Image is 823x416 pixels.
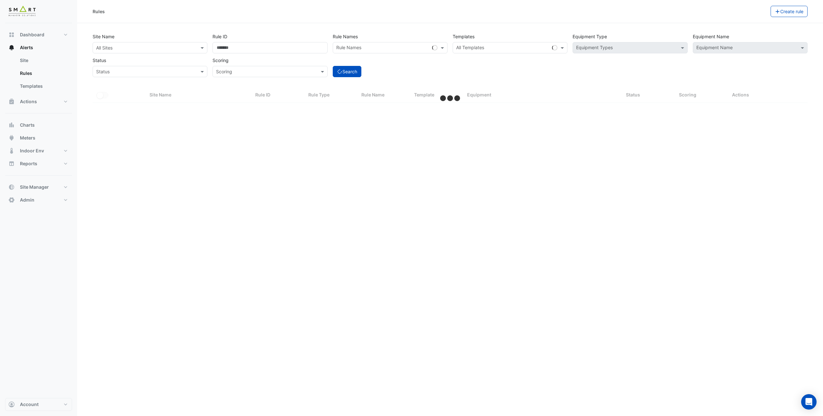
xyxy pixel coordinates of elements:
button: Charts [5,119,72,131]
app-icon: Actions [8,98,15,105]
a: Rules [15,67,72,80]
button: Search [333,66,362,77]
div: Actions [732,91,804,99]
div: Status [626,91,671,99]
div: Site Name [149,91,248,99]
div: Rule Name [361,91,407,99]
div: Rule ID [255,91,301,99]
button: Dashboard [5,28,72,41]
img: Company Logo [8,5,37,18]
app-icon: Dashboard [8,32,15,38]
label: Equipment Type [573,31,607,42]
label: Status [93,55,106,66]
span: Admin [20,197,34,203]
label: Rule ID [213,31,227,42]
div: All Templates [455,44,484,52]
ui-switch: Select All can only be applied to rules for a single site. Please select a site first and search ... [96,92,108,97]
label: Equipment Name [693,31,729,42]
button: Meters [5,131,72,144]
button: Create rule [771,6,808,17]
button: Actions [5,95,72,108]
span: Meters [20,135,35,141]
button: Alerts [5,41,72,54]
span: Alerts [20,44,33,51]
div: Rules [93,8,105,15]
app-icon: Alerts [8,44,15,51]
app-icon: Meters [8,135,15,141]
label: Templates [453,31,475,42]
app-icon: Site Manager [8,184,15,190]
a: Site [15,54,72,67]
app-icon: Reports [8,160,15,167]
button: Account [5,398,72,411]
div: Template [414,91,459,99]
span: Site Manager [20,184,49,190]
button: Admin [5,194,72,206]
span: Reports [20,160,37,167]
div: Alerts [5,54,72,95]
div: Open Intercom Messenger [801,394,817,410]
button: Site Manager [5,181,72,194]
span: Actions [20,98,37,105]
span: Dashboard [20,32,44,38]
span: Indoor Env [20,148,44,154]
label: Site Name [93,31,114,42]
span: Account [20,401,39,408]
div: Rule Type [308,91,354,99]
div: Scoring [679,91,724,99]
a: Templates [15,80,72,93]
app-icon: Admin [8,197,15,203]
app-icon: Indoor Env [8,148,15,154]
div: Rule Names [335,44,361,52]
div: Equipment Name [695,44,733,52]
button: Reports [5,157,72,170]
div: Equipment Types [575,44,613,52]
span: Charts [20,122,35,128]
label: Rule Names [333,31,358,42]
button: Indoor Env [5,144,72,157]
app-icon: Charts [8,122,15,128]
div: Equipment [467,91,618,99]
label: Scoring [213,55,229,66]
